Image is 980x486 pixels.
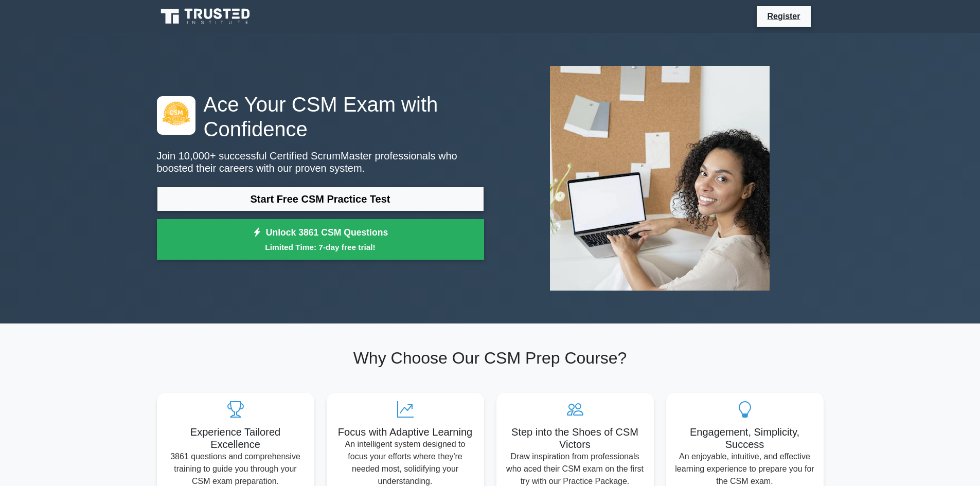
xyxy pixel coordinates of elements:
[157,150,484,174] p: Join 10,000+ successful Certified ScrumMaster professionals who boosted their careers with our pr...
[157,187,484,211] a: Start Free CSM Practice Test
[505,426,646,451] h5: Step into the Shoes of CSM Victors
[157,92,484,141] h1: Ace Your CSM Exam with Confidence
[165,426,306,451] h5: Experience Tailored Excellence
[170,241,471,253] small: Limited Time: 7-day free trial!
[157,219,484,260] a: Unlock 3861 CSM QuestionsLimited Time: 7-day free trial!
[335,426,476,438] h5: Focus with Adaptive Learning
[157,348,824,368] h2: Why Choose Our CSM Prep Course?
[761,10,806,23] a: Register
[674,426,815,451] h5: Engagement, Simplicity, Success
